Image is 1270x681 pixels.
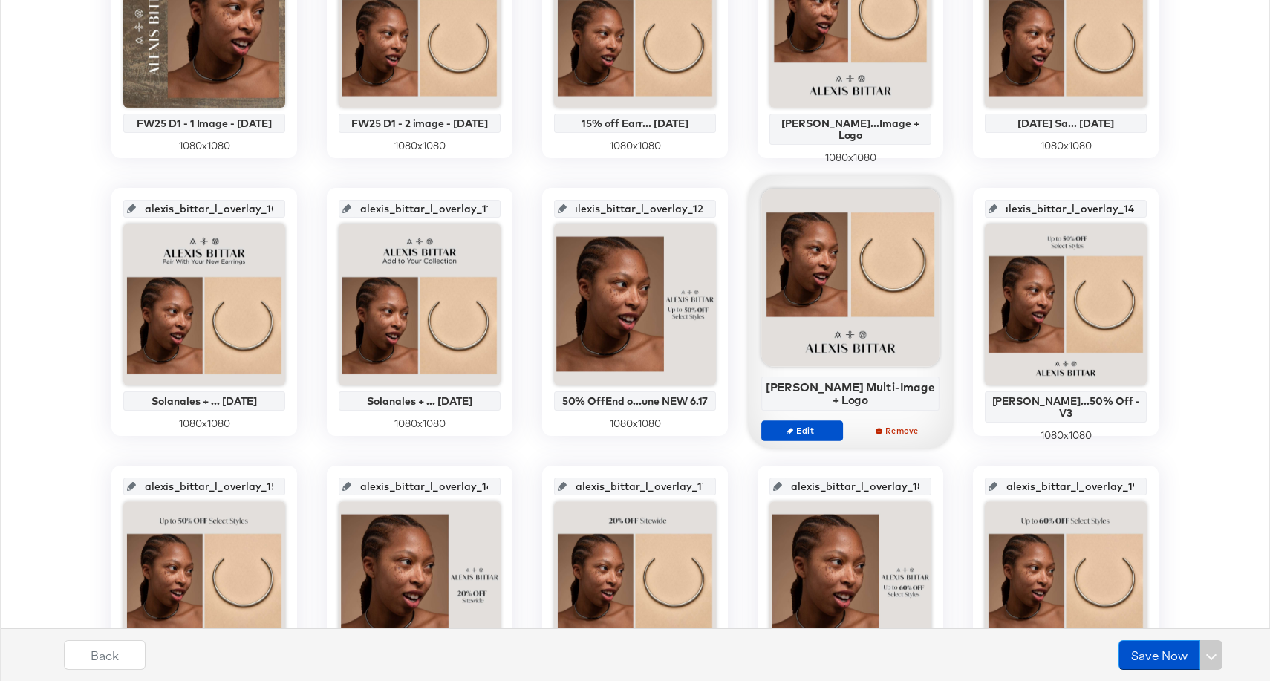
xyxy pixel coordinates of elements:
div: 1080 x 1080 [339,139,501,153]
div: 1080 x 1080 [985,429,1147,443]
button: Edit [761,420,843,441]
div: 1080 x 1080 [769,151,931,165]
div: FW25 D1 - 2 image - [DATE] [342,117,497,129]
div: FW25 D1 - 1 Image - [DATE] [127,117,281,129]
div: 1080 x 1080 [123,139,285,153]
div: 1080 x 1080 [554,417,716,431]
div: 1080 x 1080 [339,417,501,431]
span: Remove [864,425,933,436]
span: Edit [768,425,836,436]
div: [PERSON_NAME]...Image + Logo [773,117,928,141]
div: Solanales + ... [DATE] [127,395,281,407]
div: 1080 x 1080 [985,139,1147,153]
button: Remove [858,420,940,441]
button: Back [64,640,146,670]
div: [PERSON_NAME] Multi-Image + Logo [766,380,936,406]
div: 1080 x 1080 [123,417,285,431]
div: 50% OffEnd o...une NEW 6.17 [558,395,712,407]
div: [PERSON_NAME]...50% Off - V3 [989,395,1143,419]
div: Solanales + ... [DATE] [342,395,497,407]
div: 1080 x 1080 [554,139,716,153]
button: Save Now [1118,640,1200,670]
div: 15% off Earr... [DATE] [558,117,712,129]
div: [DATE] Sa... [DATE] [989,117,1143,129]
